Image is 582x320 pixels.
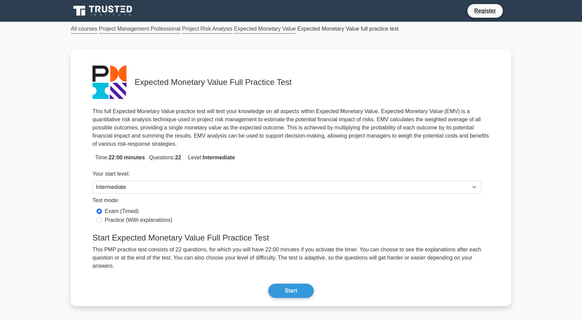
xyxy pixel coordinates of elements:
[71,24,97,34] a: All courses
[105,216,172,224] label: Practice (With explanations)
[135,77,490,87] h4: Expected Monetary Value Full Practice Test
[182,24,233,34] a: Project Risk Analysis
[185,155,235,160] span: Level:
[470,6,500,15] a: Register
[175,155,181,160] strong: 22
[92,170,481,181] div: Your start level:
[88,233,494,243] h4: Start Expected Monetary Value Full Practice Test
[92,154,490,162] p: Time:
[147,155,181,160] span: Questions:
[88,246,494,270] p: This PMP practice test consists of 22 questions, for which you will have 22:00 minutes if you act...
[203,155,235,160] strong: Intermediate
[92,196,481,207] div: Test mode:
[268,284,314,298] button: Start
[67,24,515,33] div: Expected Monetary Value full practice test
[92,107,490,148] p: This full Expected Monetary Value practice test will test your knowledge on all aspects within Ex...
[99,24,181,34] a: Project Management Professional
[234,24,296,34] a: Expected Monetary Value
[108,155,145,160] strong: 22:00 minutes
[105,207,139,215] label: Exam (Timed)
